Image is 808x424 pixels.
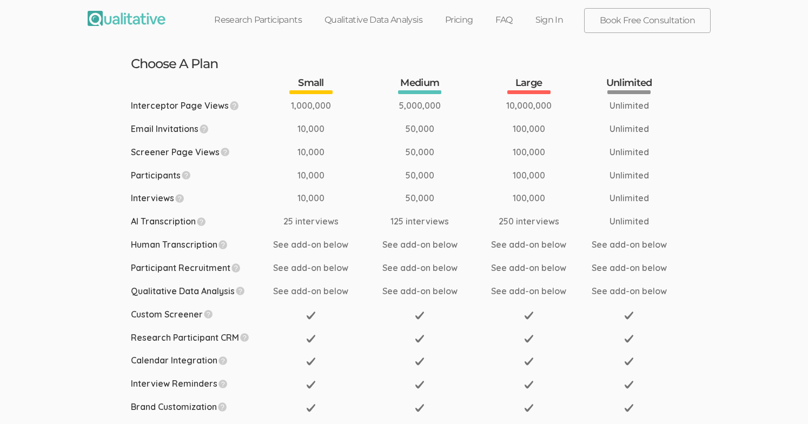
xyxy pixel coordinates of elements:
[591,233,667,256] td: See add-on below
[525,334,533,343] img: check.16x16.gray.svg
[482,76,591,94] th: Large
[264,141,373,164] td: 10,000
[374,164,482,187] td: 50,000
[482,117,591,141] td: 100,000
[231,263,241,272] img: question.svg
[482,210,591,233] td: 250 interviews
[307,403,315,412] img: check.16x16.gray.svg
[131,349,264,372] td: Calendar Integration
[591,164,667,187] td: Unlimited
[131,303,264,326] td: Custom Screener
[374,76,482,94] th: Medium
[482,141,591,164] td: 100,000
[625,357,633,366] img: check.16x16.gray.svg
[591,117,667,141] td: Unlimited
[88,11,165,26] img: Qualitative
[264,233,373,256] td: See add-on below
[524,8,575,32] a: Sign In
[625,311,633,320] img: check.16x16.gray.svg
[131,233,264,256] td: Human Transcription
[591,256,667,280] td: See add-on below
[131,372,264,395] td: Interview Reminders
[482,233,591,256] td: See add-on below
[625,403,633,412] img: check.16x16.gray.svg
[374,141,482,164] td: 50,000
[182,170,191,180] img: question.svg
[131,57,677,71] h3: Choose A Plan
[131,164,264,187] td: Participants
[131,117,264,141] td: Email Invitations
[482,187,591,210] td: 100,000
[203,8,313,32] a: Research Participants
[240,333,249,342] img: question.svg
[131,280,264,303] td: Qualitative Data Analysis
[264,280,373,303] td: See add-on below
[313,8,434,32] a: Qualitative Data Analysis
[204,309,213,319] img: question.svg
[218,379,228,388] img: question.svg
[131,395,264,419] td: Brand Customization
[591,141,667,164] td: Unlimited
[484,8,524,32] a: FAQ
[131,326,264,349] td: Research Participant CRM
[374,94,482,117] td: 5,000,000
[175,194,184,203] img: question.svg
[482,280,591,303] td: See add-on below
[374,280,482,303] td: See add-on below
[264,187,373,210] td: 10,000
[434,8,485,32] a: Pricing
[236,286,245,295] img: question.svg
[307,357,315,366] img: check.16x16.gray.svg
[264,164,373,187] td: 10,000
[625,380,633,389] img: check.16x16.gray.svg
[591,280,667,303] td: See add-on below
[218,356,228,365] img: question.svg
[230,101,239,110] img: question.svg
[585,9,710,32] a: Book Free Consultation
[415,334,424,343] img: check.16x16.gray.svg
[415,311,424,320] img: check.16x16.gray.svg
[131,210,264,233] td: AI Transcription
[131,187,264,210] td: Interviews
[482,94,591,117] td: 10,000,000
[307,380,315,389] img: check.16x16.gray.svg
[415,357,424,366] img: check.16x16.gray.svg
[482,256,591,280] td: See add-on below
[264,256,373,280] td: See add-on below
[482,164,591,187] td: 100,000
[415,403,424,412] img: check.16x16.gray.svg
[625,334,633,343] img: check.16x16.gray.svg
[218,240,228,249] img: question.svg
[264,76,373,94] th: Small
[591,94,667,117] td: Unlimited
[525,357,533,366] img: check.16x16.gray.svg
[264,117,373,141] td: 10,000
[131,94,264,117] td: Interceptor Page Views
[374,233,482,256] td: See add-on below
[131,141,264,164] td: Screener Page Views
[591,76,667,94] th: Unlimited
[374,117,482,141] td: 50,000
[591,210,667,233] td: Unlimited
[131,256,264,280] td: Participant Recruitment
[264,210,373,233] td: 25 interviews
[525,403,533,412] img: check.16x16.gray.svg
[525,380,533,389] img: check.16x16.gray.svg
[415,380,424,389] img: check.16x16.gray.svg
[197,217,206,226] img: question.svg
[218,402,227,411] img: question.svg
[374,210,482,233] td: 125 interviews
[307,334,315,343] img: check.16x16.gray.svg
[200,124,209,133] img: question.svg
[374,256,482,280] td: See add-on below
[264,94,373,117] td: 1,000,000
[525,311,533,320] img: check.16x16.gray.svg
[221,147,230,156] img: question.svg
[374,187,482,210] td: 50,000
[307,311,315,320] img: check.16x16.gray.svg
[591,187,667,210] td: Unlimited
